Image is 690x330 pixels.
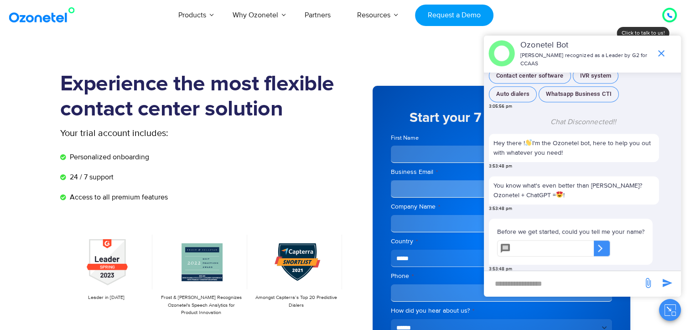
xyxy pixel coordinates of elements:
label: Business Email [391,168,612,177]
label: How did you hear about us? [391,306,612,315]
p: Leader in [DATE] [65,294,148,302]
p: Frost & [PERSON_NAME] Recognizes Ozonetel's Speech Analytics for Product Innovation [160,294,243,317]
span: Personalized onboarding [67,152,149,162]
label: Country [391,237,612,246]
span: Chat Disconnected!! [550,117,617,126]
p: Before we get started, could you tell me your name? [497,227,644,236]
h5: Start your 7 day free trial now [391,111,612,125]
label: First Name [391,134,499,142]
span: Access to all premium features [67,192,168,203]
img: 👋 [525,139,532,146]
span: send message [639,274,657,292]
img: header [488,40,515,67]
span: 3:53:48 pm [489,266,512,272]
p: [PERSON_NAME] recognized as a Leader by G2 for CCAAS [520,52,651,68]
button: Contact center software [489,68,571,84]
button: Whatsapp Business CTI [539,86,619,102]
span: end chat or minimize [652,44,670,63]
a: Request a Demo [415,5,493,26]
button: Close chat [659,299,681,321]
p: Your trial account includes: [60,126,277,140]
h1: Experience the most flexible contact center solution [60,72,345,122]
span: 3:05:56 pm [489,103,512,110]
img: 😍 [556,191,563,198]
span: 3:53:48 pm [489,205,512,212]
div: new-msg-input [488,276,638,292]
p: Ozonetel Bot [520,39,651,52]
button: IVR system [573,68,619,84]
label: Phone [391,272,612,281]
span: send message [658,274,676,292]
button: Auto dialers [489,86,537,102]
label: Company Name [391,202,612,211]
p: You know what's even better than [PERSON_NAME]? Ozonetel + ChatGPT = ! [493,181,654,200]
span: 3:53:48 pm [489,163,512,170]
p: Amongst Capterra’s Top 20 Predictive Dialers [254,294,337,309]
p: Hey there ! I'm the Ozonetel bot, here to help you out with whatever you need! [493,138,654,157]
span: 24 / 7 support [67,172,114,183]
